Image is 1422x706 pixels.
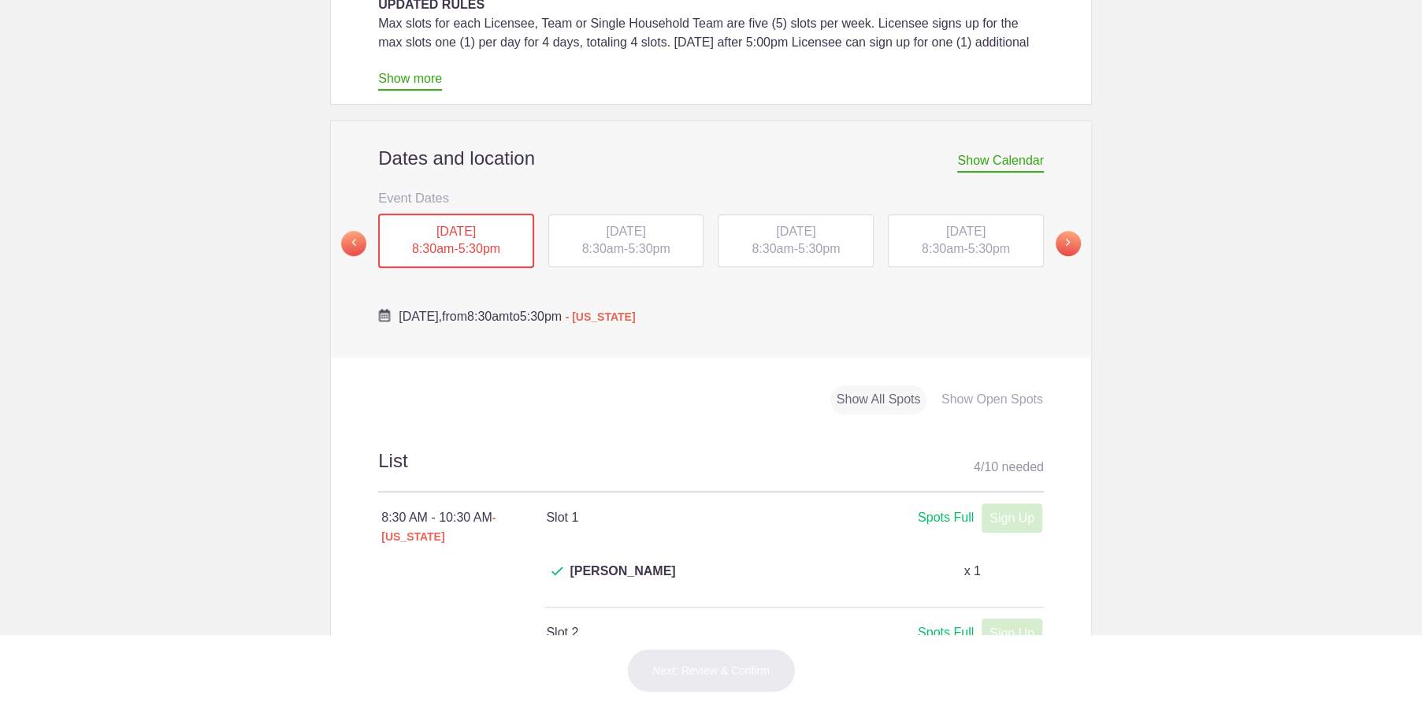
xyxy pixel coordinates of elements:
a: Show more [378,72,442,91]
button: [DATE] 8:30am-5:30pm [377,213,535,269]
button: [DATE] 8:30am-5:30pm [887,214,1045,269]
p: x 1 [963,562,980,581]
div: Spots Full [918,508,974,528]
span: - [US_STATE] [381,511,496,543]
div: - [718,214,874,268]
span: [DATE] [606,225,645,238]
button: Next: Review & Confirm [626,648,796,693]
span: 5:30pm [798,242,840,255]
span: [DATE] [776,225,815,238]
span: 5:30pm [628,242,670,255]
h2: List [378,448,1044,492]
button: [DATE] 8:30am-5:30pm [717,214,874,269]
span: 8:30am [582,242,624,255]
div: - [888,214,1044,268]
span: 5:30pm [459,242,500,255]
div: 4 10 needed [974,455,1044,479]
button: [DATE] 8:30am-5:30pm [548,214,705,269]
h4: Slot 2 [546,623,793,642]
img: Check dark green [551,567,563,576]
span: - [US_STATE] [566,310,636,323]
span: 8:30am [467,310,509,323]
div: Spots Full [918,623,974,643]
span: 5:30pm [520,310,562,323]
span: [DATE] [436,225,476,238]
span: [PERSON_NAME] [570,562,675,600]
span: Show Calendar [957,154,1043,173]
h2: Dates and location [378,147,1044,170]
span: [DATE] [946,225,986,238]
span: [DATE], [399,310,442,323]
span: 8:30am [752,242,793,255]
h4: Slot 1 [546,508,793,527]
span: 5:30pm [968,242,1010,255]
span: 8:30am [412,242,454,255]
div: 8:30 AM - 10:30 AM [381,508,546,546]
h3: Event Dates [378,186,1044,210]
span: from to [399,310,635,323]
img: Cal purple [378,309,391,321]
div: - [378,214,534,269]
div: Max slots for each Licensee, Team or Single Household Team are five (5) slots per week. Licensee ... [378,14,1044,90]
span: / [981,460,984,474]
div: - [548,214,704,268]
div: Show Open Spots [935,385,1049,414]
span: 8:30am [922,242,963,255]
div: Show All Spots [830,385,927,414]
